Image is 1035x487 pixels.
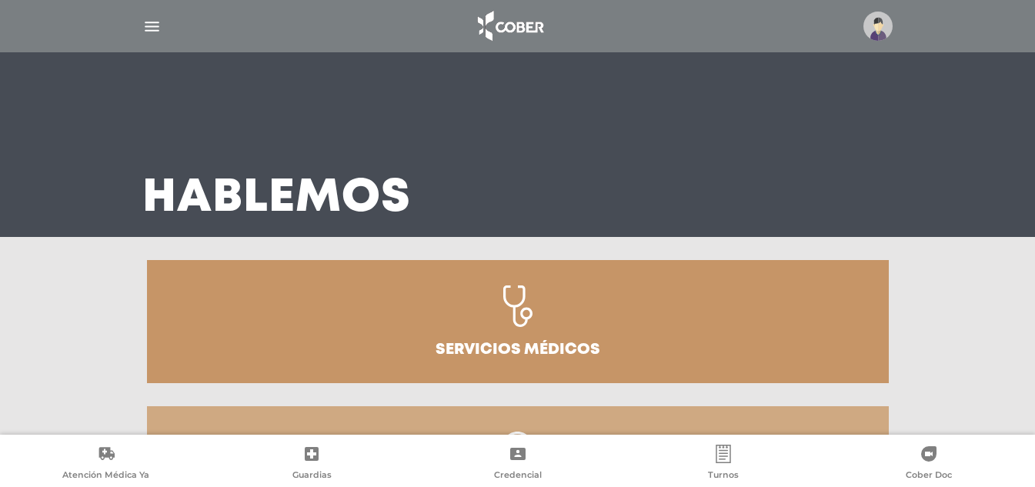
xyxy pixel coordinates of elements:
[494,469,542,483] span: Credencial
[142,17,162,36] img: Cober_menu-lines-white.svg
[142,178,411,218] h3: Hablemos
[62,469,149,483] span: Atención Médica Ya
[3,445,209,484] a: Atención Médica Ya
[826,445,1032,484] a: Cober Doc
[708,469,739,483] span: Turnos
[906,469,952,483] span: Cober Doc
[469,8,550,45] img: logo_cober_home-white.png
[436,342,600,358] h3: Servicios médicos
[147,260,889,383] a: Servicios médicos
[415,445,620,484] a: Credencial
[209,445,414,484] a: Guardias
[292,469,332,483] span: Guardias
[620,445,826,484] a: Turnos
[863,12,893,41] img: profile-placeholder.svg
